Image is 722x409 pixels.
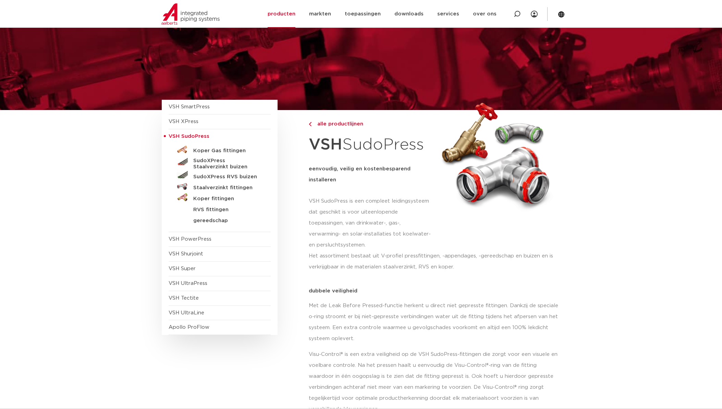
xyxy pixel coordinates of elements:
p: VSH SudoPress is een compleet leidingsysteem dat geschikt is voor uiteenlopende toepassingen, van... [309,196,433,251]
h5: Koper Gas fittingen [193,148,261,154]
h5: gereedschap [193,218,261,224]
a: VSH UltraPress [169,281,207,286]
h5: RVS fittingen [193,207,261,213]
a: VSH XPress [169,119,198,124]
a: SudoXPress RVS buizen [169,170,271,181]
a: Staalverzinkt fittingen [169,181,271,192]
h5: Staalverzinkt fittingen [193,185,261,191]
p: dubbele veiligheid [309,288,561,293]
span: alle productlijnen [313,121,363,127]
a: Koper Gas fittingen [169,144,271,155]
a: VSH UltraLine [169,310,204,315]
a: Apollo ProFlow [169,325,209,330]
a: gereedschap [169,214,271,225]
a: RVS fittingen [169,203,271,214]
a: VSH SmartPress [169,104,210,109]
img: chevron-right.svg [309,122,311,127]
span: VSH SudoPress [169,134,209,139]
a: VSH PowerPress [169,237,211,242]
strong: eenvoudig, veilig en kostenbesparend installeren [309,166,411,182]
a: SudoXPress Staalverzinkt buizen [169,155,271,170]
h5: SudoXPress Staalverzinkt buizen [193,158,261,170]
a: VSH Shurjoint [169,251,203,256]
p: Met de Leak Before Pressed-functie herkent u direct niet gepresste fittingen. Dankzij de speciale... [309,300,561,344]
p: Het assortiment bestaat uit V-profiel pressfittingen, -appendages, -gereedschap en buizen en is v... [309,251,561,273]
h5: Koper fittingen [193,196,261,202]
a: VSH Tectite [169,296,199,301]
h5: SudoXPress RVS buizen [193,174,261,180]
a: Koper fittingen [169,192,271,203]
a: VSH Super [169,266,196,271]
a: alle productlijnen [309,120,433,128]
h1: SudoPress [309,132,433,158]
strong: VSH [309,137,342,153]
